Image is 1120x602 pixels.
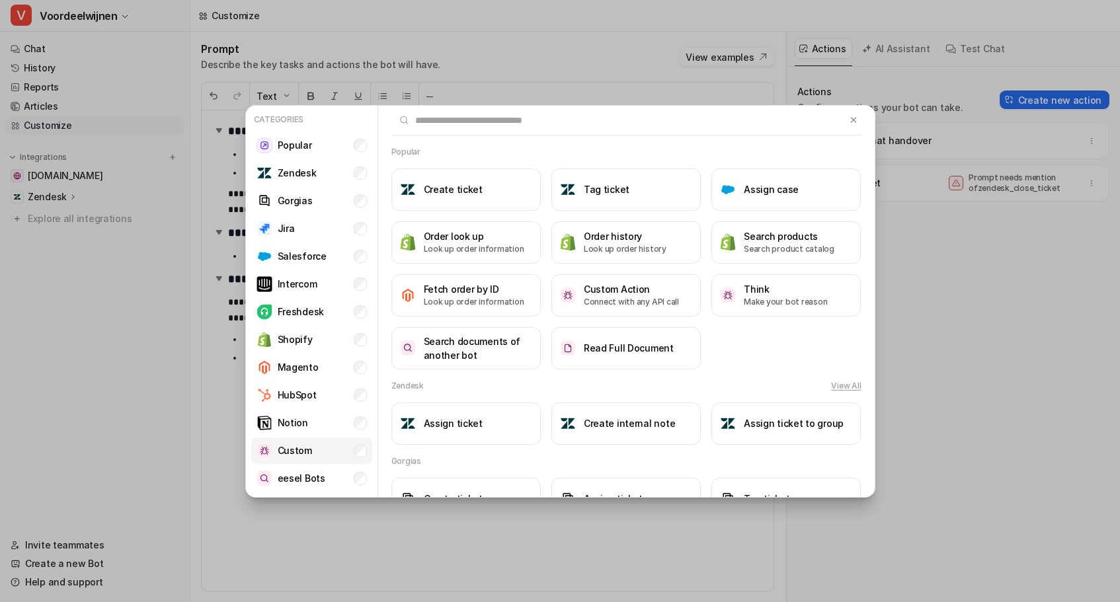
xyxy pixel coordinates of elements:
[424,229,524,243] h3: Order look up
[391,478,541,520] button: Create ticketCreate ticket
[551,169,701,211] button: Tag ticketTag ticket
[278,166,317,180] p: Zendesk
[584,229,666,243] h3: Order history
[744,282,827,296] h3: Think
[744,416,844,430] h3: Assign ticket to group
[711,221,861,264] button: Search productsSearch productsSearch product catalog
[560,340,576,356] img: Read Full Document
[744,229,834,243] h3: Search products
[584,341,674,355] h3: Read Full Document
[711,169,861,211] button: Assign caseAssign case
[560,416,576,432] img: Create internal note
[424,182,483,196] h3: Create ticket
[551,221,701,264] button: Order historyOrder historyLook up order history
[278,416,308,430] p: Notion
[551,478,701,520] button: Assign ticketAssign ticket
[424,416,483,430] h3: Assign ticket
[584,296,679,308] p: Connect with any API call
[584,182,629,196] h3: Tag ticket
[560,182,576,198] img: Tag ticket
[744,243,834,255] p: Search product catalog
[560,491,576,506] img: Assign ticket
[584,416,675,430] h3: Create internal note
[551,274,701,317] button: Custom ActionCustom ActionConnect with any API call
[400,233,416,251] img: Order look up
[720,233,736,251] img: Search products
[391,146,420,158] h2: Popular
[720,416,736,432] img: Assign ticket to group
[278,388,317,402] p: HubSpot
[720,182,736,198] img: Assign case
[400,287,416,303] img: Fetch order by ID
[711,274,861,317] button: ThinkThinkMake your bot reason
[391,327,541,369] button: Search documents of another botSearch documents of another bot
[278,360,319,374] p: Magento
[720,491,736,506] img: Tag ticket
[278,221,295,235] p: Jira
[391,274,541,317] button: Fetch order by IDFetch order by IDLook up order information
[424,492,483,506] h3: Create ticket
[560,287,576,303] img: Custom Action
[278,138,312,152] p: Popular
[278,277,317,291] p: Intercom
[391,380,424,392] h2: Zendesk
[391,455,421,467] h2: Gorgias
[720,287,736,303] img: Think
[278,332,313,346] p: Shopify
[278,471,325,485] p: eesel Bots
[251,111,372,128] p: Categories
[711,402,861,445] button: Assign ticket to groupAssign ticket to group
[711,478,861,520] button: Tag ticketTag ticket
[424,296,524,308] p: Look up order information
[278,194,313,207] p: Gorgias
[424,282,524,296] h3: Fetch order by ID
[744,492,789,506] h3: Tag ticket
[278,249,327,263] p: Salesforce
[400,491,416,506] img: Create ticket
[551,327,701,369] button: Read Full DocumentRead Full Document
[831,380,861,392] button: View All
[744,182,799,196] h3: Assign case
[560,233,576,251] img: Order history
[424,243,524,255] p: Look up order information
[584,243,666,255] p: Look up order history
[744,296,827,308] p: Make your bot reason
[400,340,416,356] img: Search documents of another bot
[400,416,416,432] img: Assign ticket
[391,402,541,445] button: Assign ticketAssign ticket
[391,169,541,211] button: Create ticketCreate ticket
[584,492,643,506] h3: Assign ticket
[278,305,324,319] p: Freshdesk
[391,221,541,264] button: Order look upOrder look upLook up order information
[551,402,701,445] button: Create internal noteCreate internal note
[584,282,679,296] h3: Custom Action
[278,443,312,457] p: Custom
[424,334,532,362] h3: Search documents of another bot
[400,182,416,198] img: Create ticket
